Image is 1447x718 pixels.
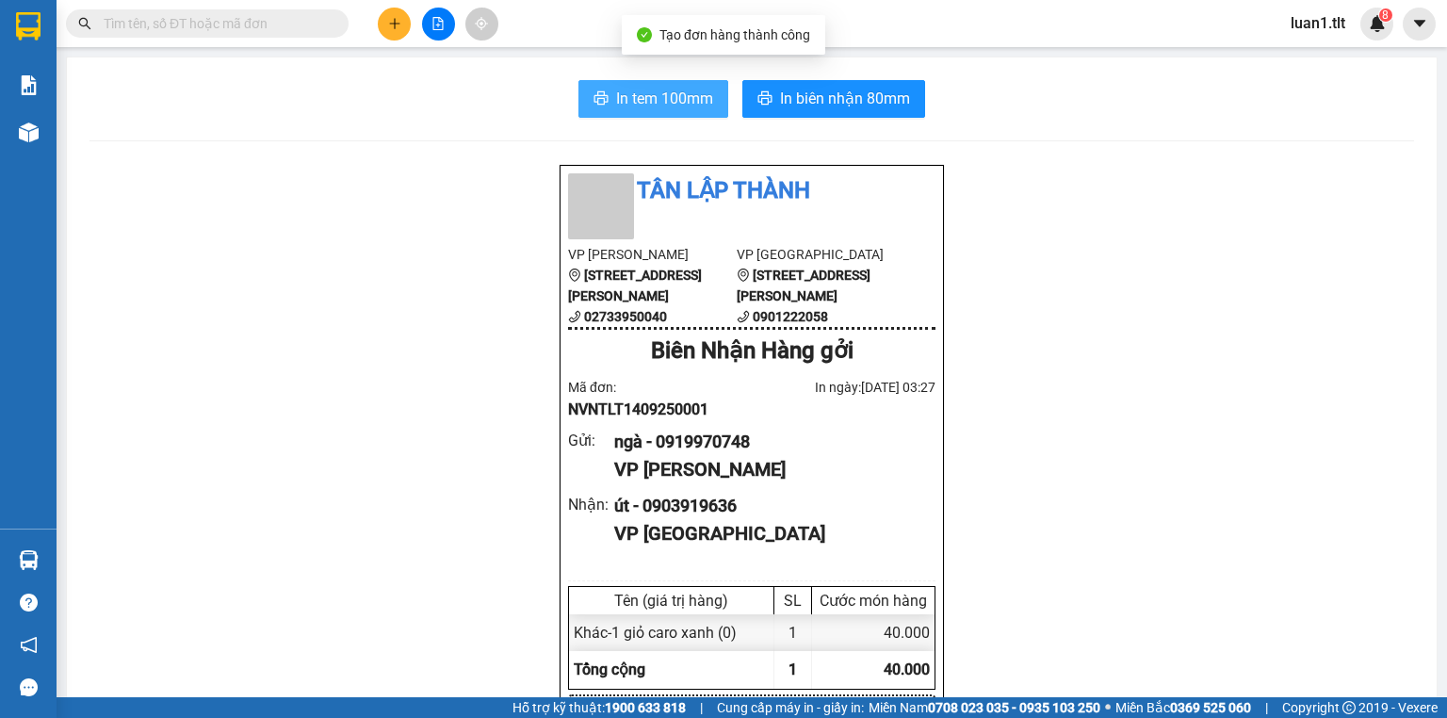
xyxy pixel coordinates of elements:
span: luan1.tlt [1276,11,1360,35]
button: aim [465,8,498,41]
span: check-circle [637,27,652,42]
span: 8 [1382,8,1389,22]
span: Miền Bắc [1115,697,1251,718]
div: VP [GEOGRAPHIC_DATA] [614,519,920,548]
span: Hỗ trợ kỹ thuật: [512,697,686,718]
img: icon-new-feature [1369,15,1386,32]
b: 0901222058 [753,309,828,324]
div: ngà - 0919970748 [614,429,920,455]
span: 40.000 [884,661,930,678]
button: file-add [422,8,455,41]
li: VP [PERSON_NAME] [568,244,737,265]
div: 1 [774,614,812,651]
span: ⚪️ [1105,704,1111,711]
span: plus [388,17,401,30]
span: question-circle [20,594,38,612]
button: printerIn tem 100mm [578,80,728,118]
span: NVNTLT1409250001 [568,400,708,418]
img: logo-vxr [16,12,41,41]
span: copyright [1342,701,1356,714]
span: phone [737,310,750,323]
img: warehouse-icon [19,550,39,570]
sup: 8 [1379,8,1392,22]
span: In tem 100mm [616,87,713,110]
span: search [78,17,91,30]
span: printer [757,90,772,108]
span: environment [737,269,750,282]
span: Miền Nam [869,697,1100,718]
div: Mã đơn: [568,377,752,421]
span: In biên nhận 80mm [780,87,910,110]
span: message [20,678,38,696]
span: aim [475,17,488,30]
span: notification [20,636,38,654]
span: | [1265,697,1268,718]
div: VP [PERSON_NAME] [614,455,920,484]
span: Tổng cộng [574,661,645,678]
strong: 0708 023 035 - 0935 103 250 [928,700,1100,715]
span: printer [593,90,609,108]
span: Cung cấp máy in - giấy in: [717,697,864,718]
span: phone [568,310,581,323]
img: warehouse-icon [19,122,39,142]
span: 1 [789,661,797,678]
div: Gửi : [568,429,614,452]
img: solution-icon [19,75,39,95]
span: Khác - 1 giỏ caro xanh (0) [574,624,737,642]
strong: 1900 633 818 [605,700,686,715]
div: Tên (giá trị hàng) [574,592,769,610]
div: Nhận : [568,493,614,516]
div: In ngày: [DATE] 03:27 [752,377,935,398]
div: Biên Nhận Hàng gởi [568,334,935,369]
div: Cước món hàng [817,592,930,610]
span: | [700,697,703,718]
span: file-add [431,17,445,30]
li: Tân Lập Thành [568,173,935,209]
div: út - 0903919636 [614,493,920,519]
button: plus [378,8,411,41]
span: environment [568,269,581,282]
button: printerIn biên nhận 80mm [742,80,925,118]
b: 02733950040 [584,309,667,324]
li: VP [GEOGRAPHIC_DATA] [737,244,905,265]
input: Tìm tên, số ĐT hoặc mã đơn [104,13,326,34]
b: [STREET_ADDRESS][PERSON_NAME] [568,268,702,303]
span: caret-down [1411,15,1428,32]
b: [STREET_ADDRESS][PERSON_NAME] [737,268,870,303]
span: Tạo đơn hàng thành công [659,27,810,42]
button: caret-down [1403,8,1436,41]
strong: 0369 525 060 [1170,700,1251,715]
div: SL [779,592,806,610]
div: 40.000 [812,614,935,651]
